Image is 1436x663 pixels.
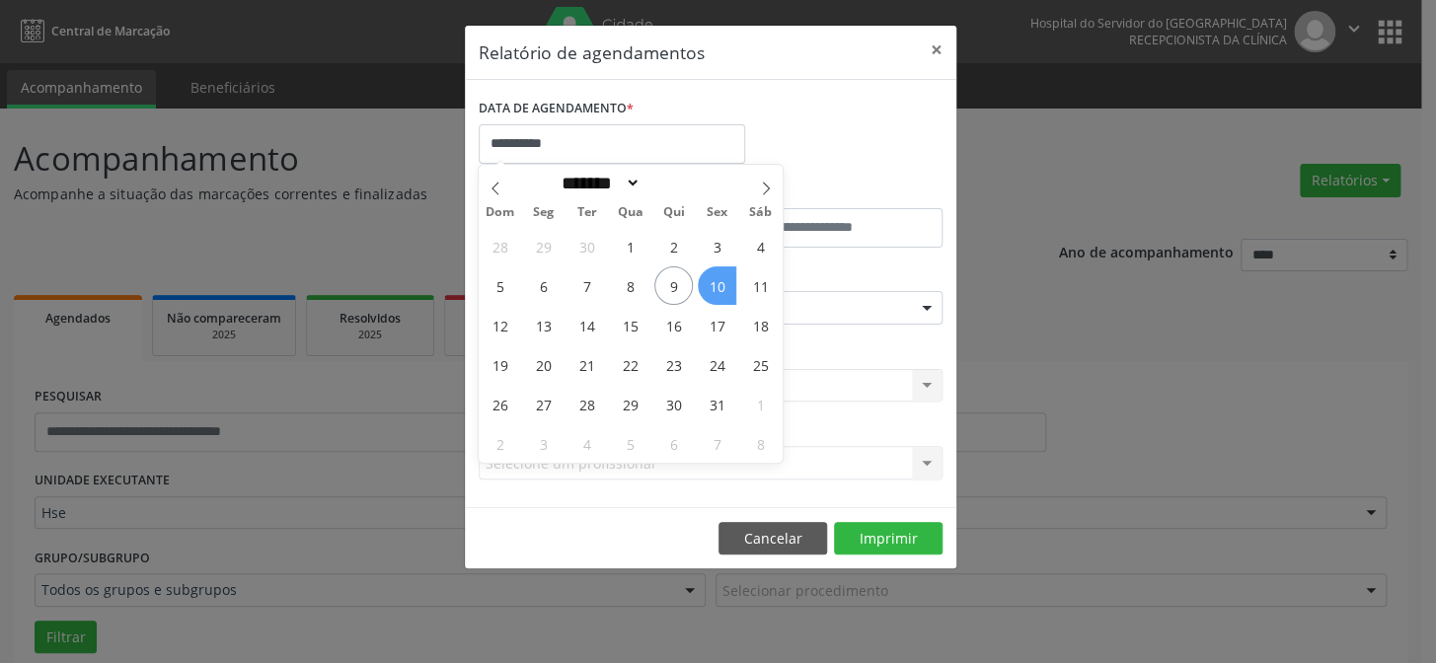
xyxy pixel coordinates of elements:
[698,306,736,344] span: Outubro 17, 2025
[524,306,563,344] span: Outubro 13, 2025
[481,306,519,344] span: Outubro 12, 2025
[741,266,780,305] span: Outubro 11, 2025
[696,206,739,219] span: Sex
[479,94,634,124] label: DATA DE AGENDAMENTO
[741,424,780,463] span: Novembro 8, 2025
[652,206,696,219] span: Qui
[654,385,693,423] span: Outubro 30, 2025
[739,206,783,219] span: Sáb
[611,266,649,305] span: Outubro 8, 2025
[611,306,649,344] span: Outubro 15, 2025
[481,345,519,384] span: Outubro 19, 2025
[522,206,566,219] span: Seg
[479,206,522,219] span: Dom
[698,385,736,423] span: Outubro 31, 2025
[716,178,943,208] label: ATÉ
[609,206,652,219] span: Qua
[741,227,780,265] span: Outubro 4, 2025
[654,345,693,384] span: Outubro 23, 2025
[741,385,780,423] span: Novembro 1, 2025
[481,424,519,463] span: Novembro 2, 2025
[481,227,519,265] span: Setembro 28, 2025
[555,173,642,193] select: Month
[567,345,606,384] span: Outubro 21, 2025
[641,173,706,193] input: Year
[611,385,649,423] span: Outubro 29, 2025
[741,306,780,344] span: Outubro 18, 2025
[524,424,563,463] span: Novembro 3, 2025
[741,345,780,384] span: Outubro 25, 2025
[567,266,606,305] span: Outubro 7, 2025
[611,227,649,265] span: Outubro 1, 2025
[698,345,736,384] span: Outubro 24, 2025
[481,266,519,305] span: Outubro 5, 2025
[834,522,943,555] button: Imprimir
[566,206,609,219] span: Ter
[524,227,563,265] span: Setembro 29, 2025
[524,385,563,423] span: Outubro 27, 2025
[698,424,736,463] span: Novembro 7, 2025
[698,227,736,265] span: Outubro 3, 2025
[567,385,606,423] span: Outubro 28, 2025
[698,266,736,305] span: Outubro 10, 2025
[917,26,956,74] button: Close
[654,227,693,265] span: Outubro 2, 2025
[524,266,563,305] span: Outubro 6, 2025
[718,522,827,555] button: Cancelar
[654,266,693,305] span: Outubro 9, 2025
[479,39,705,65] h5: Relatório de agendamentos
[567,227,606,265] span: Setembro 30, 2025
[524,345,563,384] span: Outubro 20, 2025
[611,345,649,384] span: Outubro 22, 2025
[611,424,649,463] span: Novembro 5, 2025
[654,306,693,344] span: Outubro 16, 2025
[567,306,606,344] span: Outubro 14, 2025
[654,424,693,463] span: Novembro 6, 2025
[567,424,606,463] span: Novembro 4, 2025
[481,385,519,423] span: Outubro 26, 2025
